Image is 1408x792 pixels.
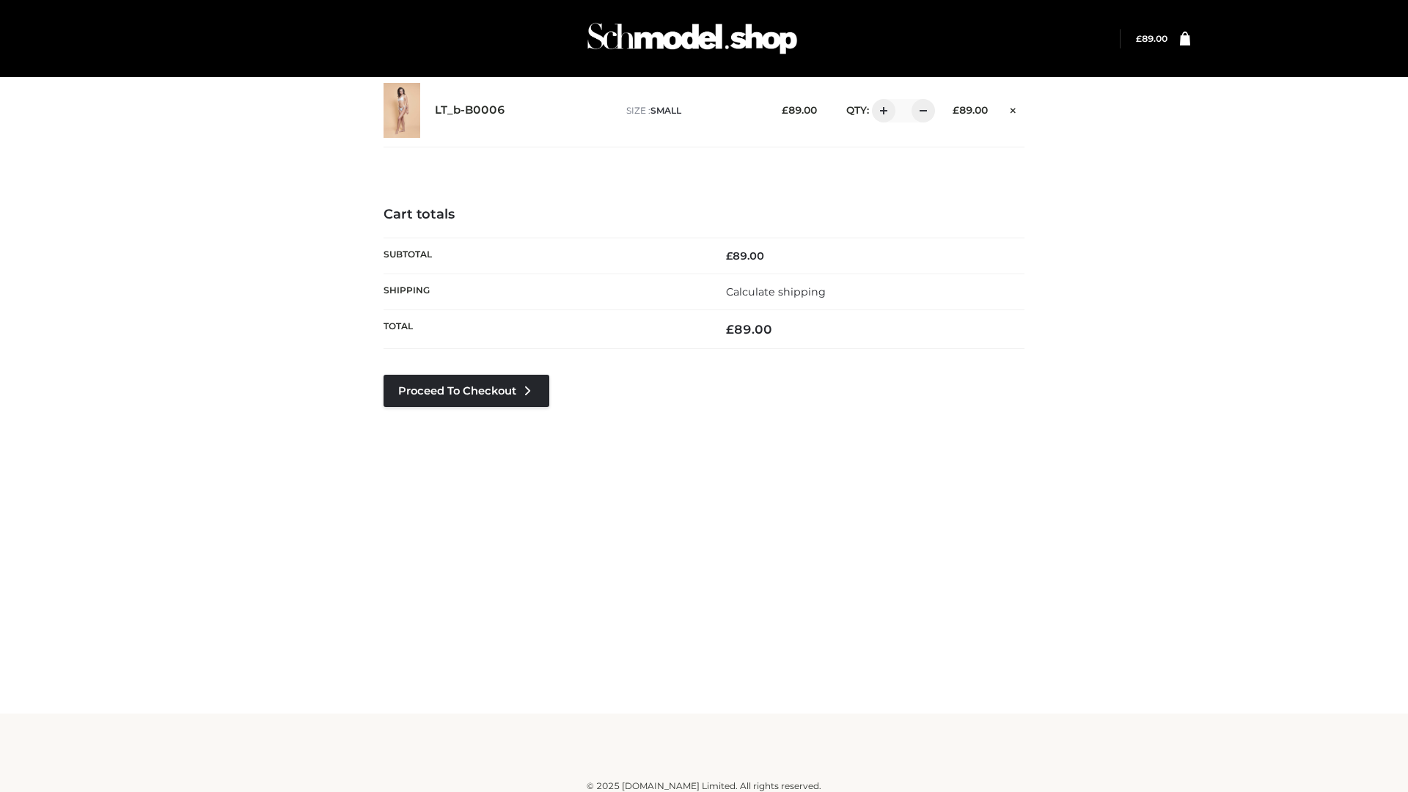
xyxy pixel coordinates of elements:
span: £ [953,104,959,116]
div: QTY: [832,99,930,122]
a: LT_b-B0006 [435,103,505,117]
bdi: 89.00 [1136,33,1167,44]
a: Calculate shipping [726,285,826,298]
bdi: 89.00 [726,249,764,263]
span: £ [782,104,788,116]
th: Total [384,310,704,349]
a: Remove this item [1002,99,1024,118]
a: £89.00 [1136,33,1167,44]
a: Proceed to Checkout [384,375,549,407]
span: SMALL [650,105,681,116]
bdi: 89.00 [782,104,817,116]
th: Shipping [384,274,704,309]
h4: Cart totals [384,207,1024,223]
span: £ [726,322,734,337]
bdi: 89.00 [953,104,988,116]
img: Schmodel Admin 964 [582,10,802,67]
th: Subtotal [384,238,704,274]
span: £ [726,249,733,263]
p: size : [626,104,759,117]
bdi: 89.00 [726,322,772,337]
span: £ [1136,33,1142,44]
